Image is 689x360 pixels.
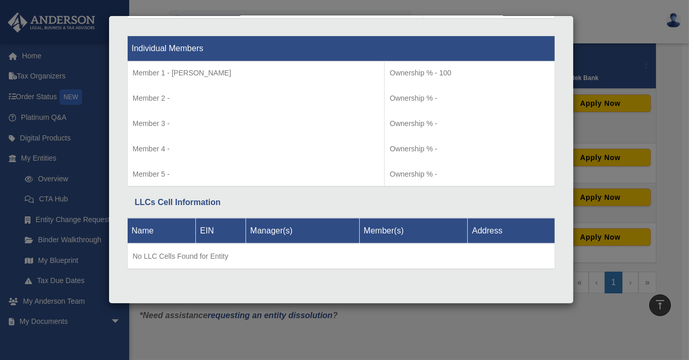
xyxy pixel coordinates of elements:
[390,168,549,181] p: Ownership % -
[133,67,379,80] p: Member 1 - [PERSON_NAME]
[246,218,360,243] th: Manager(s)
[135,195,547,210] div: LLCs Cell Information
[133,143,379,155] p: Member 4 -
[133,168,379,181] p: Member 5 -
[390,92,549,105] p: Ownership % -
[196,218,246,243] th: EIN
[133,92,379,105] p: Member 2 -
[390,143,549,155] p: Ownership % -
[127,36,555,61] th: Individual Members
[133,117,379,130] p: Member 3 -
[127,243,555,269] td: No LLC Cells Found for Entity
[359,218,468,243] th: Member(s)
[390,67,549,80] p: Ownership % - 100
[127,218,196,243] th: Name
[390,117,549,130] p: Ownership % -
[468,218,555,243] th: Address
